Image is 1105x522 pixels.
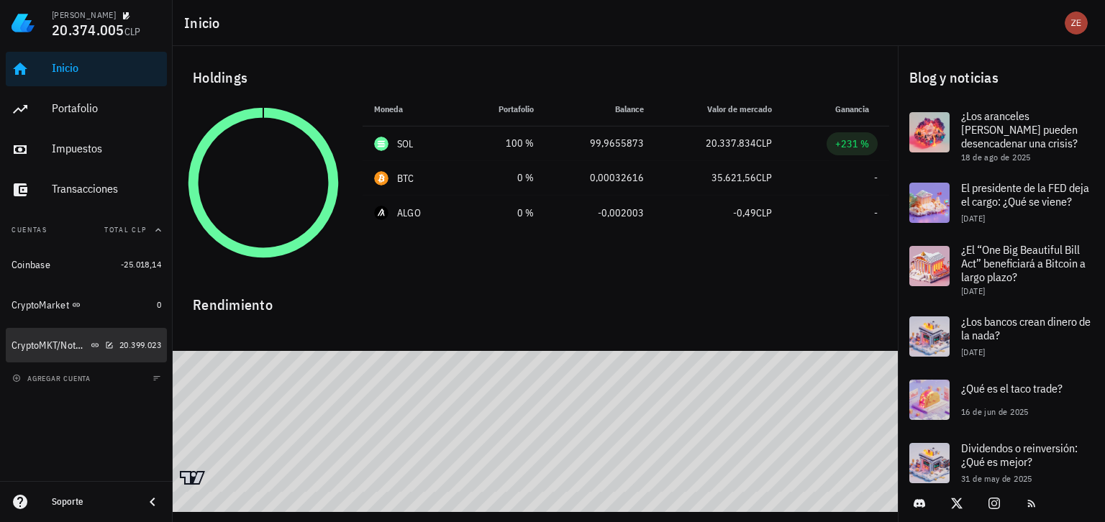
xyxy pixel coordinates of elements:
div: SOL-icon [374,137,388,151]
div: ALGO [397,206,421,220]
span: 20.337.834 [706,137,756,150]
th: Balance [545,92,655,127]
span: [DATE] [961,347,985,357]
div: 100 % [474,136,535,151]
span: [DATE] [961,285,985,296]
div: 0 % [474,206,535,221]
a: El presidente de la FED deja el cargo: ¿Qué se viene? [DATE] [898,171,1105,234]
div: ALGO-icon [374,206,388,220]
a: CryptoMarket 0 [6,288,167,322]
a: Dividendos o reinversión: ¿Qué es mejor? 31 de may de 2025 [898,431,1105,495]
a: Coinbase -25.018,14 [6,247,167,282]
button: CuentasTotal CLP [6,213,167,247]
img: LedgiFi [12,12,35,35]
span: CLP [756,206,772,219]
div: -0,002003 [557,206,644,221]
span: ¿Qué es el taco trade? [961,381,1063,395]
div: avatar [1065,12,1088,35]
span: agregar cuenta [15,374,91,383]
div: Blog y noticias [898,55,1105,101]
a: ¿Qué es el taco trade? 16 de jun de 2025 [898,368,1105,431]
div: 0 % [474,170,535,186]
div: Portafolio [52,101,161,115]
div: 99,9655873 [557,136,644,151]
div: 0,00032616 [557,170,644,186]
th: Portafolio [463,92,546,127]
span: - [874,171,878,184]
span: 35.621,56 [711,171,756,184]
div: Coinbase [12,259,50,271]
span: ¿Los bancos crean dinero de la nada? [961,314,1091,342]
div: Impuestos [52,142,161,155]
span: - [874,206,878,219]
span: Ganancia [835,104,878,114]
span: Dividendos o reinversión: ¿Qué es mejor? [961,441,1078,469]
div: [PERSON_NAME] [52,9,116,21]
th: Moneda [363,92,463,127]
th: Valor de mercado [655,92,783,127]
a: ¿Los bancos crean dinero de la nada? [DATE] [898,305,1105,368]
div: CryptoMKT/NotBank [12,339,88,352]
span: [DATE] [961,213,985,224]
div: BTC-icon [374,171,388,186]
div: SOL [397,137,414,151]
a: ¿El “One Big Beautiful Bill Act” beneficiará a Bitcoin a largo plazo? [DATE] [898,234,1105,305]
div: +231 % [835,137,869,151]
span: El presidente de la FED deja el cargo: ¿Qué se viene? [961,180,1089,209]
a: ¿Los aranceles [PERSON_NAME] pueden desencadenar una crisis? 18 de ago de 2025 [898,101,1105,171]
span: 20.374.005 [52,20,124,40]
a: Impuestos [6,132,167,167]
span: 18 de ago de 2025 [961,152,1031,162]
span: ¿El “One Big Beautiful Bill Act” beneficiará a Bitcoin a largo plazo? [961,242,1086,284]
div: BTC [397,171,414,186]
a: Portafolio [6,92,167,127]
div: Inicio [52,61,161,75]
span: CLP [756,137,772,150]
div: Soporte [52,496,132,508]
button: agregar cuenta [9,371,97,385]
div: CryptoMarket [12,299,69,311]
a: Charting by TradingView [180,471,205,485]
div: Rendimiento [181,282,889,316]
span: 0 [157,299,161,310]
span: Total CLP [104,225,147,234]
span: CLP [756,171,772,184]
span: CLP [124,25,141,38]
span: 16 de jun de 2025 [961,406,1029,417]
a: Inicio [6,52,167,86]
div: Holdings [181,55,889,101]
span: -25.018,14 [121,259,161,270]
div: Transacciones [52,182,161,196]
a: Transacciones [6,173,167,207]
span: 20.399.023 [119,339,161,350]
h1: Inicio [184,12,226,35]
a: CryptoMKT/NotBank 20.399.023 [6,328,167,362]
span: ¿Los aranceles [PERSON_NAME] pueden desencadenar una crisis? [961,109,1078,150]
span: 31 de may de 2025 [961,473,1032,484]
span: -0,49 [733,206,756,219]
